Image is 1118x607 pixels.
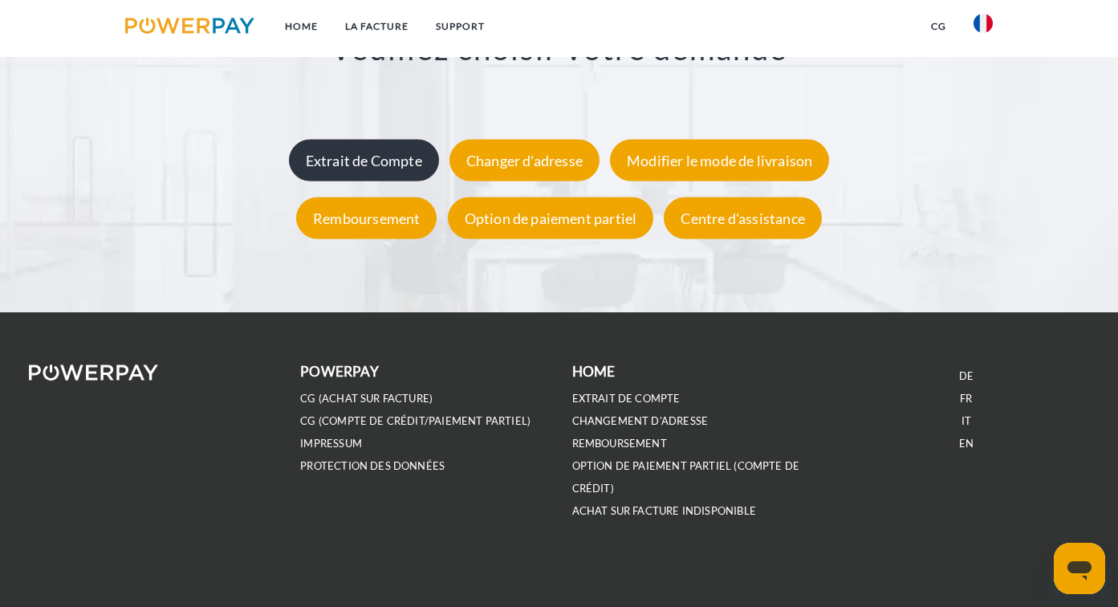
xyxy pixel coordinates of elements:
b: POWERPAY [300,363,378,380]
b: Home [572,363,616,380]
a: EXTRAIT DE COMPTE [572,392,681,405]
a: Modifier le mode de livraison [606,151,833,169]
div: Changer d'adresse [449,139,600,181]
a: FR [960,392,972,405]
a: REMBOURSEMENT [572,437,667,450]
a: Remboursement [292,209,441,226]
div: Remboursement [296,197,437,238]
a: Changement d'adresse [572,414,709,428]
a: OPTION DE PAIEMENT PARTIEL (Compte de crédit) [572,459,800,495]
img: fr [974,14,993,33]
div: Centre d'assistance [664,197,821,238]
a: PROTECTION DES DONNÉES [300,459,445,473]
a: IT [961,414,971,428]
div: Option de paiement partiel [448,197,654,238]
iframe: Bouton de lancement de la fenêtre de messagerie [1054,543,1105,594]
a: CG [917,12,960,41]
a: Home [271,12,331,41]
a: Centre d'assistance [660,209,825,226]
div: Modifier le mode de livraison [610,139,829,181]
a: ACHAT SUR FACTURE INDISPONIBLE [572,504,756,518]
a: LA FACTURE [331,12,422,41]
div: Extrait de Compte [289,139,439,181]
a: CG (achat sur facture) [300,392,433,405]
img: logo-powerpay-white.svg [29,365,158,381]
a: Extrait de Compte [285,151,443,169]
img: logo-powerpay.svg [125,18,254,34]
a: Support [422,12,498,41]
a: EN [959,437,974,450]
a: CG (Compte de crédit/paiement partiel) [300,414,531,428]
a: Changer d'adresse [445,151,604,169]
a: Option de paiement partiel [444,209,658,226]
a: DE [959,369,974,383]
a: IMPRESSUM [300,437,362,450]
